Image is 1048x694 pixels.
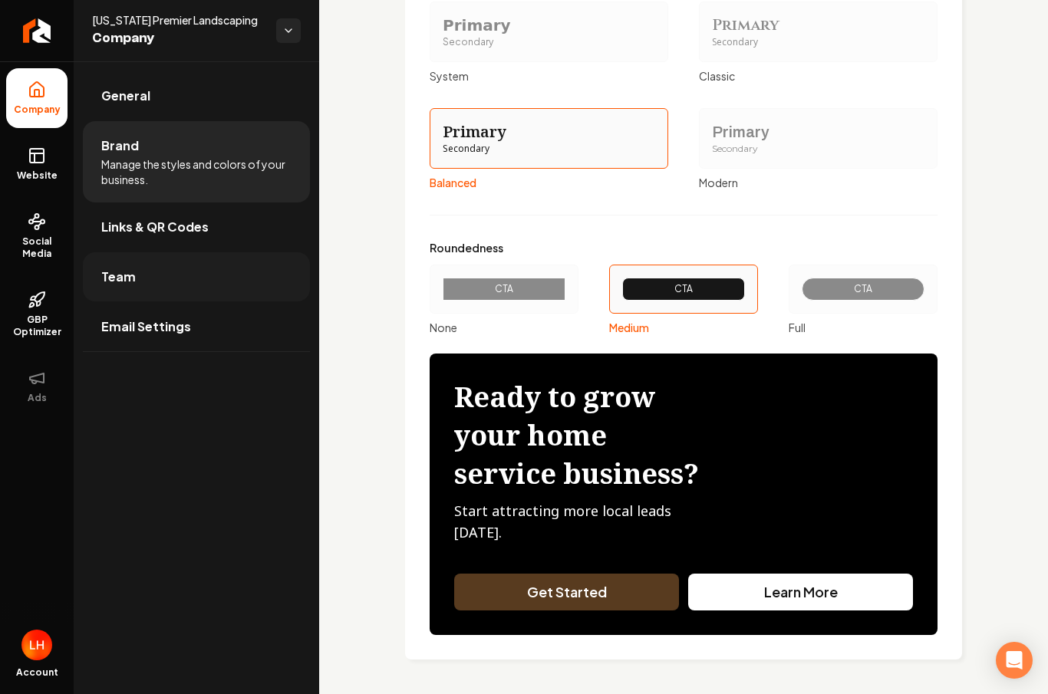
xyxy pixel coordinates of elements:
[609,320,758,335] div: Medium
[712,121,924,143] div: Primary
[815,283,911,295] div: CTA
[789,320,938,335] div: Full
[21,392,53,404] span: Ads
[8,104,67,116] span: Company
[101,87,150,105] span: General
[6,314,68,338] span: GBP Optimizer
[92,28,264,49] span: Company
[83,71,310,120] a: General
[101,156,292,187] span: Manage the styles and colors of your business.
[635,283,732,295] div: CTA
[699,68,938,84] div: Classic
[101,268,136,286] span: Team
[23,18,51,43] img: Rebolt Logo
[16,666,58,679] span: Account
[21,630,52,660] img: Luis Hernandez
[430,175,668,190] div: Balanced
[712,143,924,156] div: Secondary
[6,200,68,272] a: Social Media
[712,36,924,49] div: Secondary
[712,15,924,36] div: Primary
[996,642,1033,679] div: Open Intercom Messenger
[101,136,139,155] span: Brand
[101,317,191,336] span: Email Settings
[92,12,264,28] span: [US_STATE] Premier Landscaping
[443,121,655,143] div: Primary
[6,235,68,260] span: Social Media
[443,36,655,49] div: Secondary
[430,240,938,255] label: Roundedness
[83,252,310,301] a: Team
[430,320,578,335] div: None
[699,175,938,190] div: Modern
[443,143,655,156] div: Secondary
[21,630,52,660] button: Open user button
[443,15,655,36] div: Primary
[83,302,310,351] a: Email Settings
[6,278,68,350] a: GBP Optimizer
[11,169,64,182] span: Website
[101,218,209,236] span: Links & QR Codes
[456,283,552,295] div: CTA
[6,357,68,416] button: Ads
[430,68,668,84] div: System
[83,202,310,252] a: Links & QR Codes
[6,134,68,194] a: Website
